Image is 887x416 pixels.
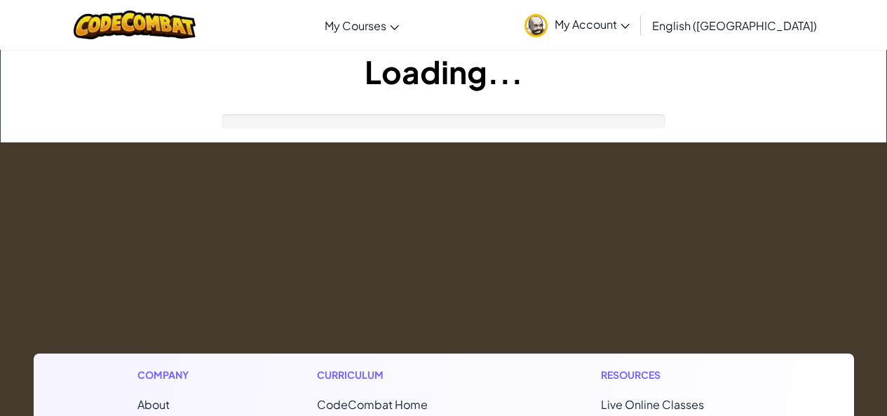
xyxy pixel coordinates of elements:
a: Live Online Classes [601,397,704,412]
span: English ([GEOGRAPHIC_DATA]) [652,18,817,33]
a: English ([GEOGRAPHIC_DATA]) [645,6,824,44]
h1: Loading... [1,50,886,93]
a: My Courses [318,6,406,44]
img: avatar [524,14,548,37]
h1: Resources [601,368,750,382]
a: My Account [517,3,637,47]
h1: Curriculum [317,368,487,382]
span: My Account [555,17,630,32]
span: CodeCombat Home [317,397,428,412]
a: About [137,397,170,412]
img: CodeCombat logo [74,11,196,39]
h1: Company [137,368,203,382]
span: My Courses [325,18,386,33]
